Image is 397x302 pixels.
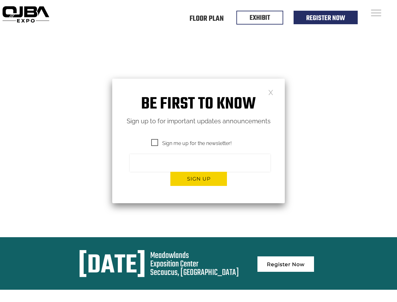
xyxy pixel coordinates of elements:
span: Sign me up for the newsletter! [151,139,232,147]
a: Close [268,89,273,95]
h1: Be first to know [112,94,285,114]
button: Sign up [170,172,227,186]
div: [DATE] [78,251,146,280]
div: Meadowlands Exposition Center Secaucus, [GEOGRAPHIC_DATA] [150,251,239,277]
a: Register Now [257,256,314,272]
p: Sign up to for important updates announcements [112,116,285,127]
a: EXHIBIT [250,13,270,23]
a: Register Now [306,13,345,24]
